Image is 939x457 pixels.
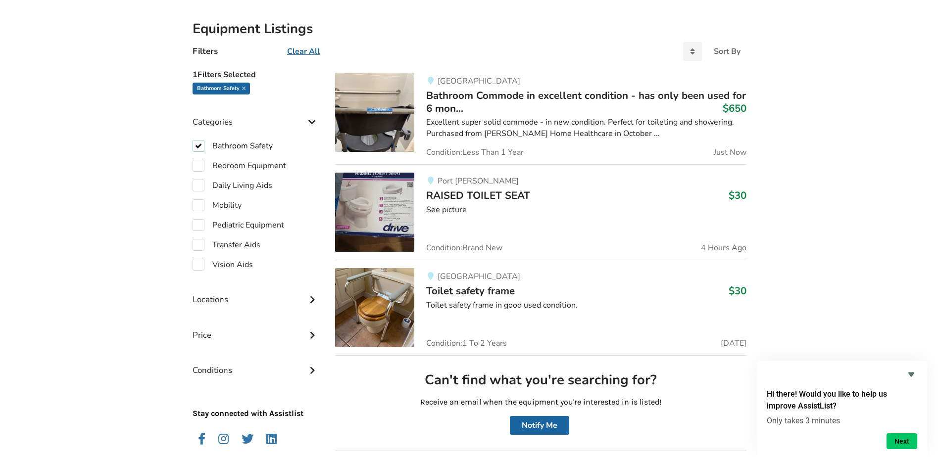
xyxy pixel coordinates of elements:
a: bathroom safety-bathroom commode in excellent condition - has only been used for 6 months. purcha... [335,73,746,165]
span: Just Now [714,148,746,156]
label: Transfer Aids [193,239,260,251]
div: Price [193,310,319,345]
span: [GEOGRAPHIC_DATA] [438,76,520,87]
div: Excellent super solid commode - in new condition. Perfect for toileting and showering. Purchased ... [426,117,746,139]
label: Bedroom Equipment [193,160,286,172]
u: Clear All [287,46,320,57]
div: Categories [193,97,319,132]
img: bathroom safety-bathroom commode in excellent condition - has only been used for 6 months. purcha... [335,73,414,152]
p: Only takes 3 minutes [767,416,917,425]
div: Conditions [193,345,319,380]
span: [GEOGRAPHIC_DATA] [438,271,520,282]
button: Notify Me [510,416,569,435]
h2: Can't find what you're searching for? [343,371,739,389]
h2: Equipment Listings [193,20,746,38]
img: bathroom safety-toilet safety frame [335,268,414,347]
h3: $650 [723,102,746,115]
a: bathroom safety-raised toilet seatPort [PERSON_NAME]RAISED TOILET SEAT$30See pictureCondition:Bra... [335,164,746,260]
label: Mobility [193,199,242,211]
div: Sort By [714,47,741,55]
h3: $30 [729,284,746,297]
span: [DATE] [721,339,746,347]
label: Daily Living Aids [193,180,272,191]
h4: Filters [193,46,218,57]
img: bathroom safety-raised toilet seat [335,173,414,252]
button: Next question [887,433,917,449]
h3: $30 [729,189,746,202]
span: Port [PERSON_NAME] [438,176,519,186]
h5: 1 Filters Selected [193,65,319,83]
span: Toilet safety frame [426,284,515,298]
div: Hi there! Would you like to help us improve AssistList? [767,368,917,449]
span: RAISED TOILET SEAT [426,188,530,202]
label: Vision Aids [193,259,253,271]
span: Condition: Brand New [426,244,502,252]
div: See picture [426,204,746,216]
a: bathroom safety-toilet safety frame[GEOGRAPHIC_DATA]Toilet safety frame$30Toilet safety frame in ... [335,260,746,355]
span: Bathroom Commode in excellent condition - has only been used for 6 mon... [426,89,746,115]
span: 4 Hours Ago [701,244,746,252]
span: Condition: Less Than 1 Year [426,148,524,156]
div: Locations [193,274,319,310]
div: Bathroom Safety [193,83,250,94]
span: Condition: 1 To 2 Years [426,339,507,347]
label: Bathroom Safety [193,140,273,152]
div: Toilet safety frame in good used condition. [426,300,746,311]
label: Pediatric Equipment [193,219,284,231]
h2: Hi there! Would you like to help us improve AssistList? [767,388,917,412]
button: Hide survey [905,368,917,380]
p: Stay connected with Assistlist [193,380,319,419]
p: Receive an email when the equipment you're interested in is listed! [343,397,739,408]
